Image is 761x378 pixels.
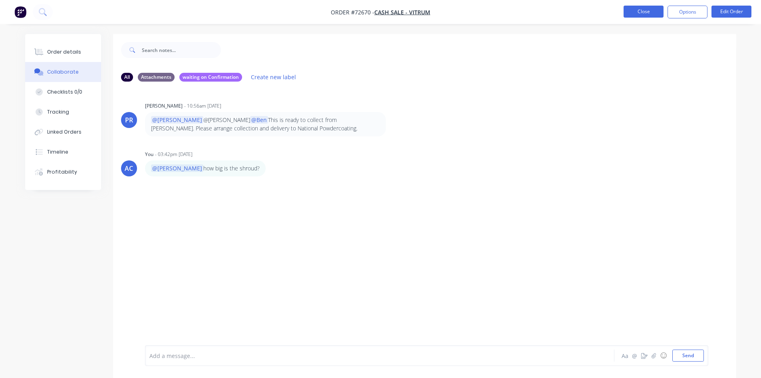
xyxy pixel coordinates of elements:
[250,116,268,124] span: @Ben
[25,122,101,142] button: Linked Orders
[151,164,260,172] p: how big is the shroud?
[142,42,221,58] input: Search notes...
[47,148,68,156] div: Timeline
[138,73,175,82] div: Attachments
[25,82,101,102] button: Checklists 0/0
[145,151,153,158] div: You
[25,142,101,162] button: Timeline
[151,116,380,132] p: @[PERSON_NAME] This is ready to collect from [PERSON_NAME]. Please arrange collection and deliver...
[25,162,101,182] button: Profitability
[151,164,203,172] span: @[PERSON_NAME]
[47,168,77,176] div: Profitability
[659,351,668,360] button: ☺
[47,128,81,136] div: Linked Orders
[25,62,101,82] button: Collaborate
[125,164,133,173] div: AC
[155,151,193,158] div: - 03:42pm [DATE]
[630,351,640,360] button: @
[14,6,26,18] img: Factory
[179,73,242,82] div: waiting on Confirmation
[47,88,82,96] div: Checklists 0/0
[25,102,101,122] button: Tracking
[331,8,374,16] span: Order #72670 -
[374,8,430,16] a: Cash Sale - VITRUM
[624,6,664,18] button: Close
[620,351,630,360] button: Aa
[672,350,704,362] button: Send
[151,116,203,124] span: @[PERSON_NAME]
[47,108,69,116] div: Tracking
[247,72,300,82] button: Create new label
[145,102,183,110] div: [PERSON_NAME]
[668,6,707,18] button: Options
[184,102,221,110] div: - 10:56am [DATE]
[47,68,79,76] div: Collaborate
[121,73,133,82] div: All
[125,115,133,125] div: PR
[47,48,81,56] div: Order details
[25,42,101,62] button: Order details
[711,6,751,18] button: Edit Order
